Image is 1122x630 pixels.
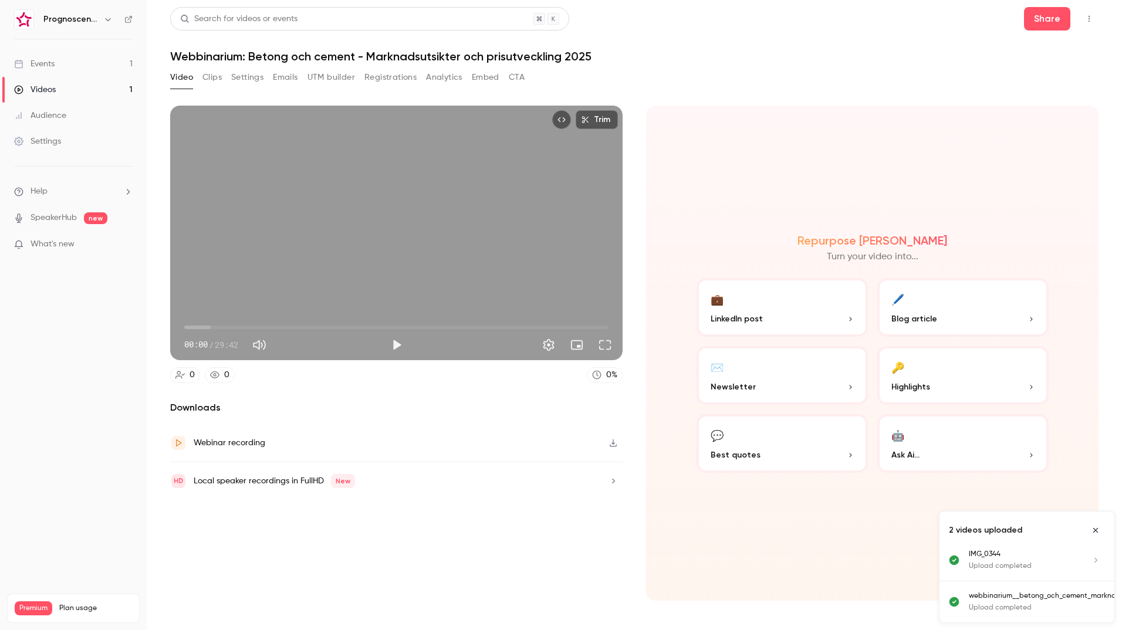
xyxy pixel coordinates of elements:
span: Newsletter [711,381,756,393]
span: What's new [31,238,75,250]
ul: Uploads list [939,549,1114,622]
button: Top Bar Actions [1080,9,1099,28]
div: 00:00 [184,338,238,351]
button: Video [170,68,193,87]
div: Local speaker recordings in FullHD [194,474,355,488]
iframe: Noticeable Trigger [119,239,133,250]
div: 🤖 [891,426,904,444]
div: 💬 [711,426,724,444]
button: 💬Best quotes [697,414,868,473]
h2: Repurpose [PERSON_NAME] [797,233,947,248]
span: 29:42 [215,338,238,351]
button: Trim [576,110,618,129]
button: Registrations [364,68,417,87]
div: 0 % [606,369,617,381]
button: 🖊️Blog article [877,278,1049,337]
span: Premium [15,601,52,615]
button: Play [385,333,408,357]
div: Events [14,58,55,70]
h6: Prognoscentret | Powered by Hubexo [43,13,99,25]
a: SpeakerHub [31,212,77,224]
span: / [209,338,214,351]
button: Analytics [426,68,462,87]
p: 2 videos uploaded [949,524,1022,536]
div: 🖊️ [891,290,904,308]
button: Settings [537,333,560,357]
p: IMG_0344 [969,549,1077,560]
button: Mute [248,333,271,357]
button: Share [1024,7,1070,31]
span: Blog article [891,313,937,325]
span: 00:00 [184,338,208,351]
button: Emails [273,68,298,87]
div: Audience [14,110,66,121]
h2: Downloads [170,401,623,415]
button: CTA [509,68,525,87]
div: 🔑 [891,358,904,376]
span: Help [31,185,48,198]
div: 0 [224,369,229,381]
a: IMG_0344Upload completed [969,549,1105,571]
span: Plan usage [59,604,132,613]
button: Clips [202,68,222,87]
span: New [331,474,355,488]
div: ✉️ [711,358,724,376]
div: Webinar recording [194,436,265,450]
span: Ask Ai... [891,449,920,461]
li: help-dropdown-opener [14,185,133,198]
button: ✉️Newsletter [697,346,868,405]
a: 0 [205,367,235,383]
button: Settings [231,68,263,87]
a: 0 [170,367,200,383]
div: 💼 [711,290,724,308]
h1: Webbinarium: Betong och cement - Marknadsutsikter och prisutveckling 2025 [170,49,1099,63]
button: UTM builder [307,68,355,87]
button: Embed video [552,110,571,129]
a: 0% [587,367,623,383]
button: Embed [472,68,499,87]
button: Full screen [593,333,617,357]
button: Close uploads list [1086,521,1105,540]
button: Turn on miniplayer [565,333,589,357]
div: 0 [190,369,195,381]
span: Best quotes [711,449,761,461]
button: 🤖Ask Ai... [877,414,1049,473]
button: 💼LinkedIn post [697,278,868,337]
span: new [84,212,107,224]
button: 🔑Highlights [877,346,1049,405]
p: Upload completed [969,561,1077,571]
p: Turn your video into... [827,250,918,264]
img: Prognoscentret | Powered by Hubexo [15,10,33,29]
span: LinkedIn post [711,313,763,325]
div: Search for videos or events [180,13,298,25]
div: Settings [14,136,61,147]
div: Videos [14,84,56,96]
span: Highlights [891,381,930,393]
